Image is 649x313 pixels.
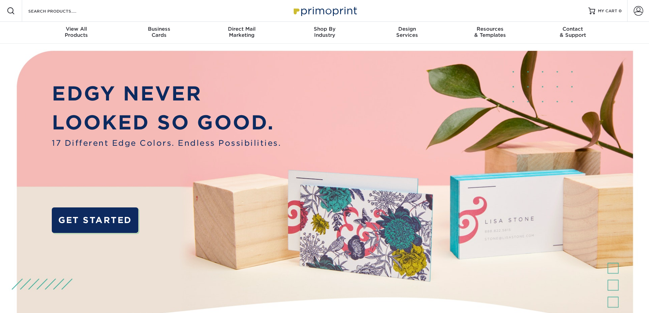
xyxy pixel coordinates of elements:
[283,26,366,32] span: Shop By
[449,26,531,32] span: Resources
[531,26,614,32] span: Contact
[366,26,449,38] div: Services
[118,22,200,44] a: BusinessCards
[35,26,118,32] span: View All
[531,26,614,38] div: & Support
[598,8,617,14] span: MY CART
[283,22,366,44] a: Shop ByIndustry
[118,26,200,32] span: Business
[52,137,281,149] span: 17 Different Edge Colors. Endless Possibilities.
[283,26,366,38] div: Industry
[35,22,118,44] a: View AllProducts
[619,9,622,13] span: 0
[52,207,138,233] a: GET STARTED
[28,7,94,15] input: SEARCH PRODUCTS.....
[52,108,281,137] p: LOOKED SO GOOD.
[449,22,531,44] a: Resources& Templates
[52,79,281,108] p: EDGY NEVER
[200,26,283,38] div: Marketing
[200,22,283,44] a: Direct MailMarketing
[449,26,531,38] div: & Templates
[366,22,449,44] a: DesignServices
[118,26,200,38] div: Cards
[200,26,283,32] span: Direct Mail
[366,26,449,32] span: Design
[291,3,359,18] img: Primoprint
[531,22,614,44] a: Contact& Support
[35,26,118,38] div: Products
